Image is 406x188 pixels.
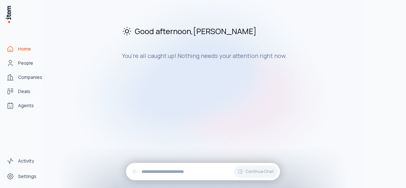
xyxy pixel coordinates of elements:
[18,46,31,52] span: Home
[246,169,274,174] span: Continue Chat
[4,57,53,70] a: People
[4,85,53,98] a: Deals
[4,155,53,167] a: Activity
[4,170,53,183] a: Settings
[18,173,36,180] span: Settings
[4,71,53,84] a: Companies
[4,42,53,55] a: Home
[18,102,34,109] span: Agents
[126,163,280,180] div: Continue Chat
[122,52,338,60] h3: You're all caught up! Nothing needs your attention right now.
[4,99,53,112] a: Agents
[18,158,34,164] span: Activity
[18,74,42,80] span: Companies
[234,165,277,178] button: Continue Chat
[122,26,338,36] h2: Good afternoon , [PERSON_NAME]
[5,5,12,23] img: Item Brain Logo
[18,88,30,95] span: Deals
[18,60,33,66] span: People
